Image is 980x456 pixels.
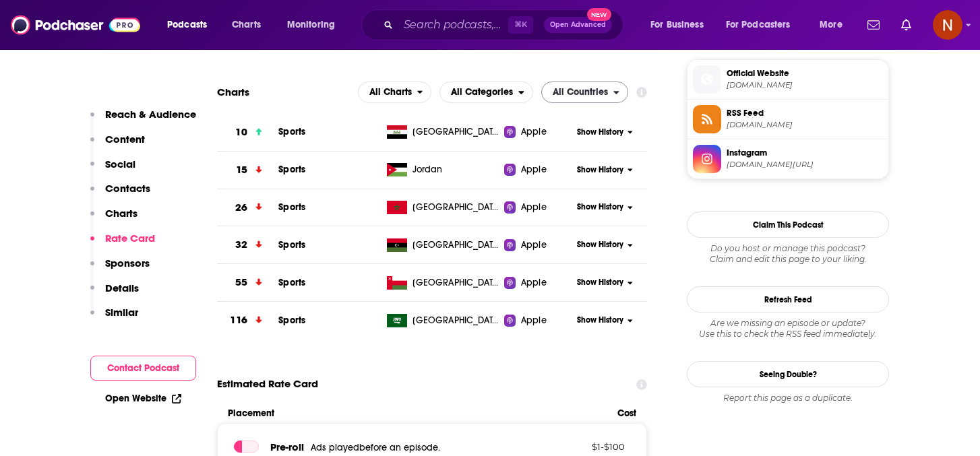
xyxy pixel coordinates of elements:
[381,276,505,290] a: [GEOGRAPHIC_DATA]
[641,14,721,36] button: open menu
[412,314,500,327] span: Saudi Arabia
[105,182,150,195] p: Contacts
[727,67,883,79] span: Official Website
[381,163,505,176] a: Jordan
[105,158,135,170] p: Social
[90,108,196,133] button: Reach & Audience
[235,275,247,290] h3: 55
[278,315,305,326] a: Sports
[105,133,145,145] p: Content
[573,164,638,176] button: Show History
[727,80,883,90] span: rss.com
[687,243,889,265] div: Claim and edit this page to your liking.
[727,147,883,159] span: Instagram
[90,207,137,232] button: Charts
[810,14,859,36] button: open menu
[508,16,533,34] span: ⌘ K
[862,13,885,36] a: Show notifications dropdown
[693,65,883,94] a: Official Website[DOMAIN_NAME]
[270,441,304,453] span: Pre -roll
[544,17,612,33] button: Open AdvancedNew
[90,182,150,207] button: Contacts
[358,82,432,103] h2: Platforms
[381,238,505,252] a: [GEOGRAPHIC_DATA]
[105,282,139,294] p: Details
[933,10,962,40] img: User Profile
[537,441,625,452] p: $ 1 - $ 100
[278,126,305,137] a: Sports
[727,160,883,170] span: instagram.com/hosheh_mma
[521,314,547,327] span: Apple
[278,14,353,36] button: open menu
[369,88,412,97] span: All Charts
[717,14,810,36] button: open menu
[217,189,278,226] a: 26
[105,257,150,269] p: Sponsors
[105,207,137,220] p: Charts
[687,243,889,254] span: Do you host or manage this podcast?
[573,315,638,326] button: Show History
[278,239,305,251] a: Sports
[504,125,572,139] a: Apple
[105,393,181,404] a: Open Website
[90,232,155,257] button: Rate Card
[521,125,547,139] span: Apple
[412,201,500,214] span: Morocco
[553,88,608,97] span: All Countries
[541,82,628,103] h2: Countries
[278,277,305,288] span: Sports
[687,361,889,387] a: Seeing Double?
[933,10,962,40] button: Show profile menu
[573,201,638,213] button: Show History
[90,158,135,183] button: Social
[693,105,883,133] a: RSS Feed[DOMAIN_NAME]
[727,107,883,119] span: RSS Feed
[223,14,269,36] a: Charts
[217,264,278,301] a: 55
[687,286,889,313] button: Refresh Feed
[398,14,508,36] input: Search podcasts, credits, & more...
[820,15,843,34] span: More
[217,302,278,339] a: 116
[577,164,623,176] span: Show History
[412,125,500,139] span: Iraq
[521,201,547,214] span: Apple
[235,200,247,216] h3: 26
[374,9,636,40] div: Search podcasts, credits, & more...
[381,125,505,139] a: [GEOGRAPHIC_DATA]
[617,408,636,419] span: Cost
[687,393,889,403] div: Report this page as a duplicate.
[90,282,139,306] button: Details
[577,277,623,288] span: Show History
[726,15,791,34] span: For Podcasters
[236,162,247,178] h3: 15
[412,238,500,252] span: Libya
[587,8,611,21] span: New
[235,125,247,140] h3: 10
[381,201,505,214] a: [GEOGRAPHIC_DATA]
[11,12,140,38] img: Podchaser - Follow, Share and Rate Podcasts
[412,276,500,290] span: Oman
[230,313,247,328] h3: 116
[727,120,883,130] span: media.rss.com
[278,201,305,213] a: Sports
[573,127,638,138] button: Show History
[577,239,623,251] span: Show History
[158,14,224,36] button: open menu
[687,211,889,238] button: Claim This Podcast
[217,152,278,189] a: 15
[451,88,513,97] span: All Categories
[278,164,305,175] a: Sports
[439,82,533,103] button: open menu
[90,306,138,331] button: Similar
[573,277,638,288] button: Show History
[504,163,572,176] a: Apple
[577,201,623,213] span: Show History
[105,306,138,319] p: Similar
